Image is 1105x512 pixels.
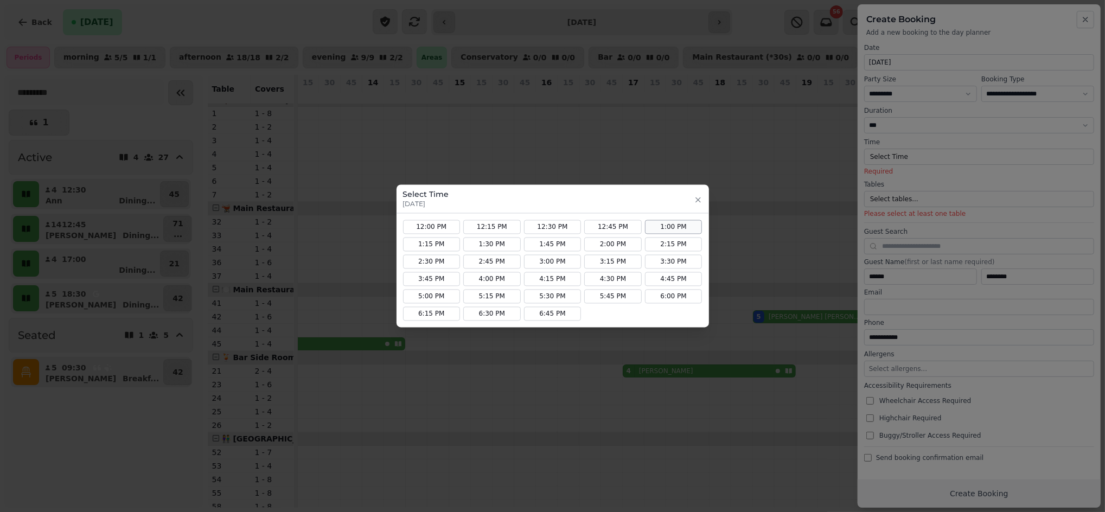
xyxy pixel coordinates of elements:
button: 2:00 PM [584,238,642,252]
button: 4:30 PM [584,272,642,286]
button: 3:00 PM [524,255,582,269]
button: 4:15 PM [524,272,582,286]
button: 6:15 PM [403,307,461,321]
button: 12:15 PM [463,220,521,234]
button: 12:30 PM [524,220,582,234]
button: 2:30 PM [403,255,461,269]
button: 1:15 PM [403,238,461,252]
button: 6:00 PM [645,290,702,304]
button: 3:15 PM [584,255,642,269]
button: 5:30 PM [524,290,582,304]
button: 3:45 PM [403,272,461,286]
p: [DATE] [403,200,449,209]
button: 5:15 PM [463,290,521,304]
button: 4:00 PM [463,272,521,286]
button: 12:00 PM [403,220,461,234]
button: 5:00 PM [403,290,461,304]
button: 4:45 PM [645,272,702,286]
button: 6:30 PM [463,307,521,321]
button: 5:45 PM [584,290,642,304]
h3: Select Time [403,189,449,200]
button: 3:30 PM [645,255,702,269]
button: 6:45 PM [524,307,582,321]
button: 2:45 PM [463,255,521,269]
button: 12:45 PM [584,220,642,234]
button: 2:15 PM [645,238,702,252]
button: 1:45 PM [524,238,582,252]
button: 1:30 PM [463,238,521,252]
button: 1:00 PM [645,220,702,234]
